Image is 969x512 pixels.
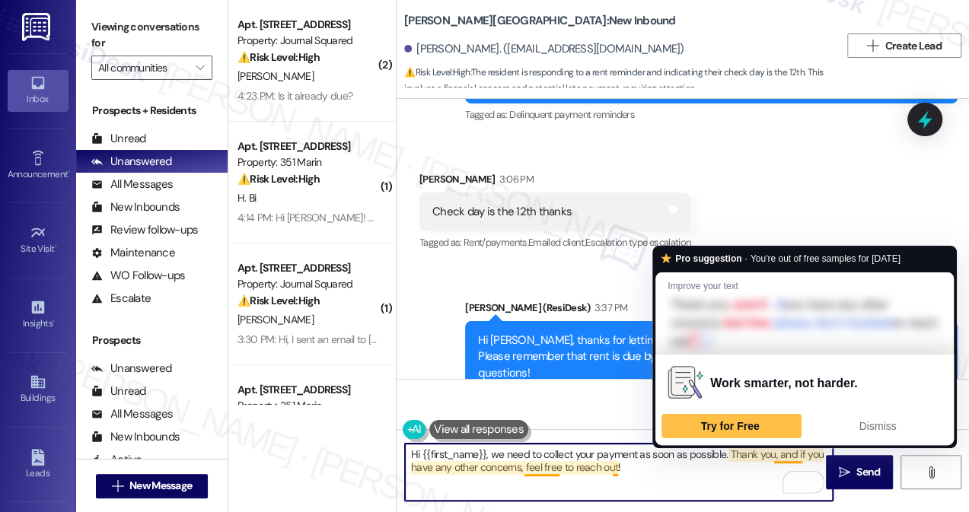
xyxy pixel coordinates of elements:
div: New Inbounds [91,199,180,215]
div: Property: 351 Marin [237,398,378,414]
div: Tagged as: [465,103,958,126]
a: Site Visit • [8,220,69,261]
div: Active [91,452,142,468]
span: H. Bi [237,191,257,205]
div: All Messages [91,176,173,192]
div: [PERSON_NAME] (ResiDesk) [465,300,958,321]
i:  [925,466,936,479]
i:  [867,40,878,52]
span: [PERSON_NAME] [237,313,314,326]
i:  [112,480,123,492]
div: 4:23 PM: Is it already due? [237,89,352,103]
span: • [68,167,70,177]
input: All communities [98,56,188,80]
div: Maintenance [91,245,175,261]
i:  [196,62,204,74]
div: Unread [91,131,146,147]
div: Tagged as: [419,231,690,253]
span: Escalation type escalation [585,236,690,249]
span: [PERSON_NAME] [237,69,314,83]
button: New Message [96,474,209,498]
div: Apt. [STREET_ADDRESS] [237,260,378,276]
strong: ⚠️ Risk Level: High [404,66,470,78]
div: 3:37 PM [591,300,627,316]
div: [PERSON_NAME] [419,171,690,192]
div: Review follow-ups [91,222,198,238]
div: [PERSON_NAME]. ([EMAIL_ADDRESS][DOMAIN_NAME]) [404,41,684,57]
i:  [839,466,850,479]
div: Apt. [STREET_ADDRESS] [237,138,378,154]
span: Emailed client , [528,236,585,249]
div: WO Follow-ups [91,268,185,284]
a: Buildings [8,369,69,410]
div: Property: 351 Marin [237,154,378,170]
strong: ⚠️ Risk Level: High [237,172,320,186]
label: Viewing conversations for [91,15,212,56]
div: All Messages [91,406,173,422]
strong: ⚠️ Risk Level: High [237,50,320,64]
a: Inbox [8,70,69,111]
textarea: To enrich screen reader interactions, please activate Accessibility in Grammarly extension settings [405,444,833,501]
div: Escalate [91,291,151,307]
span: • [55,241,57,252]
button: Create Lead [847,33,961,58]
div: Property: Journal Squared [237,276,378,292]
div: Prospects [76,332,228,348]
a: Leads [8,444,69,485]
span: • [53,316,55,326]
b: [PERSON_NAME][GEOGRAPHIC_DATA]: New Inbound [404,13,676,29]
img: ResiDesk Logo [22,13,53,41]
div: Apt. [STREET_ADDRESS] [237,382,378,398]
div: Check day is the 12th thanks [432,204,572,220]
div: Unanswered [91,154,172,170]
span: Rent/payments , [464,236,528,249]
div: 3:06 PM [496,171,534,187]
div: Prospects + Residents [76,103,228,119]
div: Property: Journal Squared [237,33,378,49]
span: Delinquent payment reminders [509,108,635,121]
span: Create Lead [885,38,942,54]
div: Hi [PERSON_NAME], thanks for letting us know! I've noted that your check day is the 12th. Please ... [478,332,933,381]
div: Unread [91,383,146,399]
span: Send [856,464,880,480]
div: Unanswered [91,361,172,377]
span: New Message [129,478,192,494]
div: Apt. [STREET_ADDRESS] [237,17,378,33]
a: Insights • [8,294,69,336]
div: New Inbounds [91,429,180,445]
strong: ⚠️ Risk Level: High [237,294,320,307]
span: : The resident is responding to a rent reminder and indicating their check day is the 12th. This ... [404,65,840,97]
button: Send [826,455,893,489]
